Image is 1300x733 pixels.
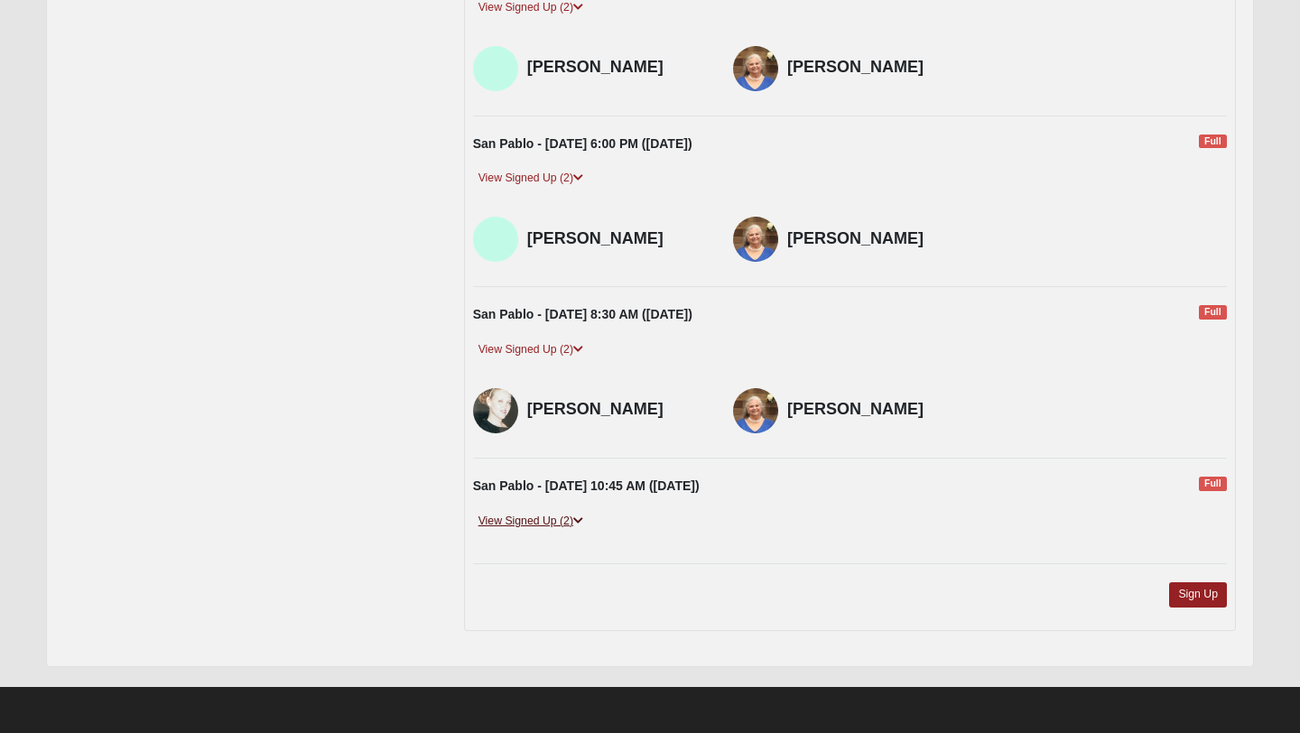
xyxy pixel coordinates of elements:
strong: San Pablo - [DATE] 10:45 AM ([DATE]) [473,478,700,493]
strong: San Pablo - [DATE] 8:30 AM ([DATE]) [473,307,692,321]
h4: [PERSON_NAME] [787,229,966,249]
h4: [PERSON_NAME] [527,229,706,249]
a: View Signed Up (2) [473,512,589,531]
img: Keith Gibbons [473,46,518,91]
span: Full [1199,477,1227,491]
a: View Signed Up (2) [473,169,589,188]
img: Flo Reed-Watkins [733,388,778,433]
img: Flo Reed-Watkins [733,217,778,262]
h4: [PERSON_NAME] [787,58,966,78]
h4: [PERSON_NAME] [787,400,966,420]
a: View Signed Up (2) [473,340,589,359]
span: Full [1199,305,1227,320]
h4: [PERSON_NAME] [527,400,706,420]
img: Flo Reed-Watkins [733,46,778,91]
strong: San Pablo - [DATE] 6:00 PM ([DATE]) [473,136,692,151]
img: Keith Gibbons [473,217,518,262]
span: Full [1199,135,1227,149]
img: Angela Spickelmier [473,388,518,433]
a: Sign Up [1169,582,1227,607]
h4: [PERSON_NAME] [527,58,706,78]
